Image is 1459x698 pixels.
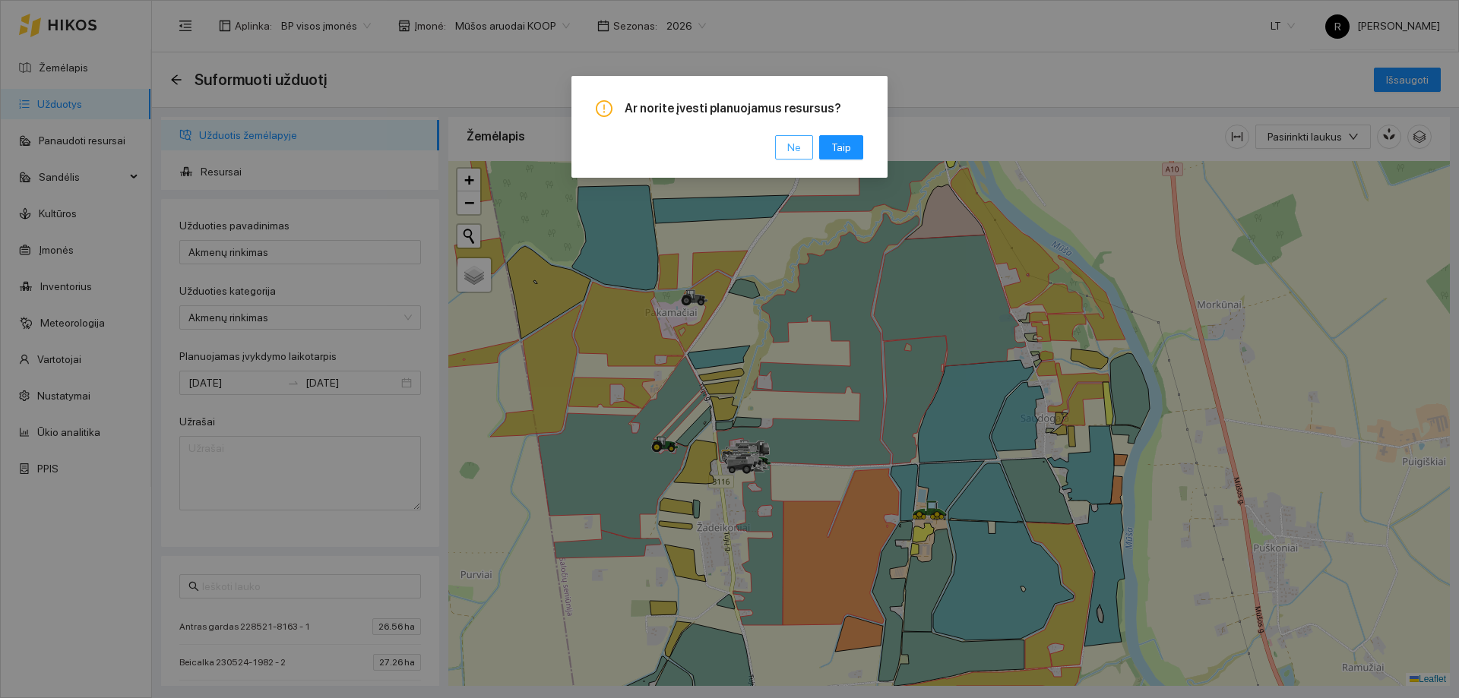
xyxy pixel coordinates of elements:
span: Taip [831,139,851,156]
button: Ne [775,135,813,159]
span: Ne [787,139,801,156]
span: exclamation-circle [596,100,612,117]
span: Ar norite įvesti planuojamus resursus? [625,100,863,117]
button: Taip [819,135,863,159]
